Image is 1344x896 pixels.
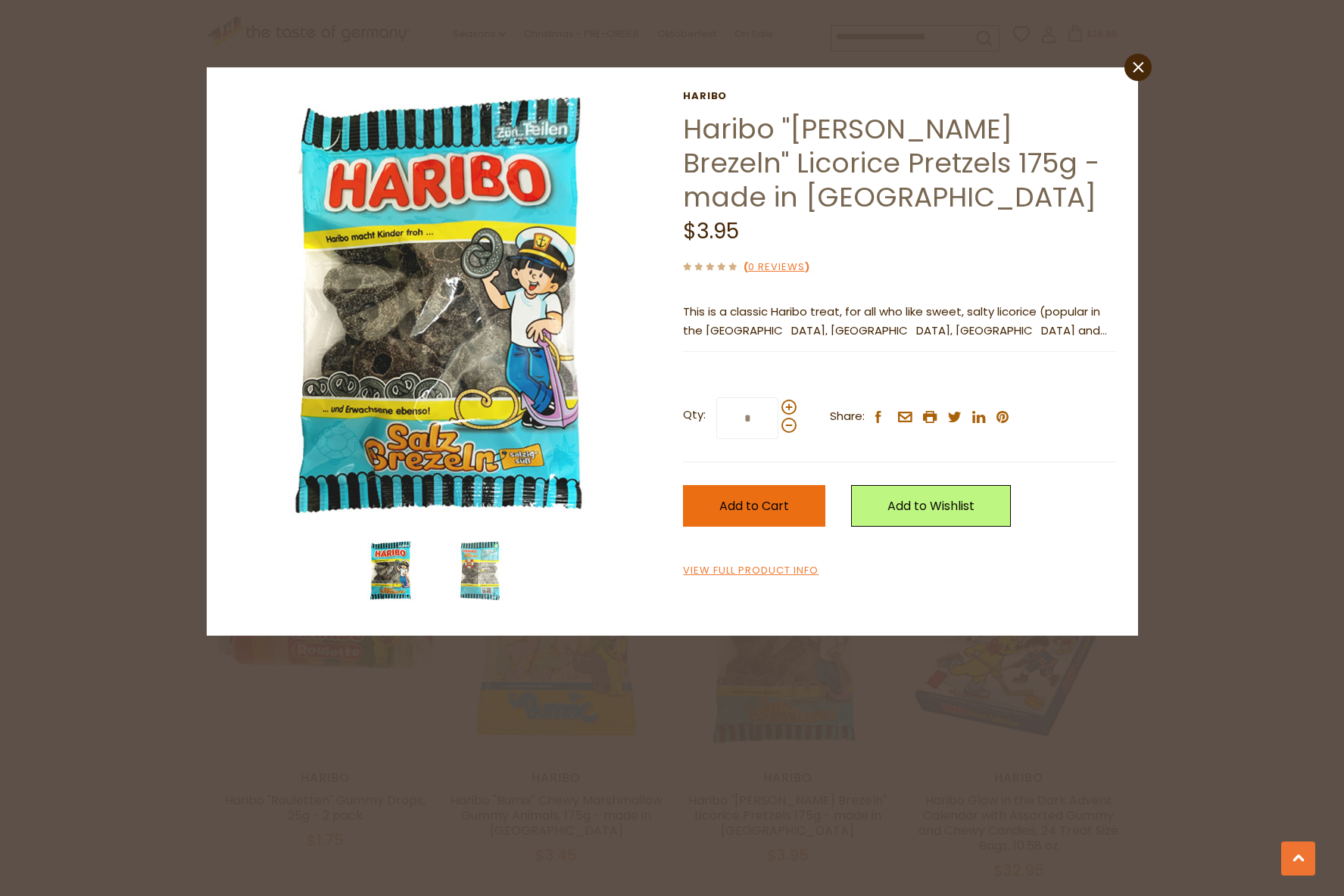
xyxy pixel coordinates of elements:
[361,540,422,601] img: Haribo "Salz Brezeln" Licorice Pretzels 175g - made in Germany
[716,397,778,439] input: Qty:
[830,407,865,426] span: Share:
[683,216,739,246] span: $3.95
[450,540,510,601] img: Haribo "Salz Brezeln" Licorice Pretzels 175g - made in Germany
[683,110,1099,216] a: Haribo "[PERSON_NAME] Brezeln" Licorice Pretzels 175g - made in [GEOGRAPHIC_DATA]
[683,485,825,527] button: Add to Cart
[683,563,819,579] a: View Full Product Info
[683,90,1115,102] a: Haribo
[229,90,662,522] img: Haribo "Salz Brezeln" Licorice Pretzels 175g - made in Germany
[851,485,1011,527] a: Add to Wishlist
[719,497,789,515] span: Add to Cart
[744,260,809,274] span: ( )
[748,260,805,275] a: 0 Reviews
[683,406,706,425] strong: Qty:
[683,303,1115,341] p: This is a classic Haribo treat, for all who like sweet, salty licorice (popular in the [GEOGRAPHI...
